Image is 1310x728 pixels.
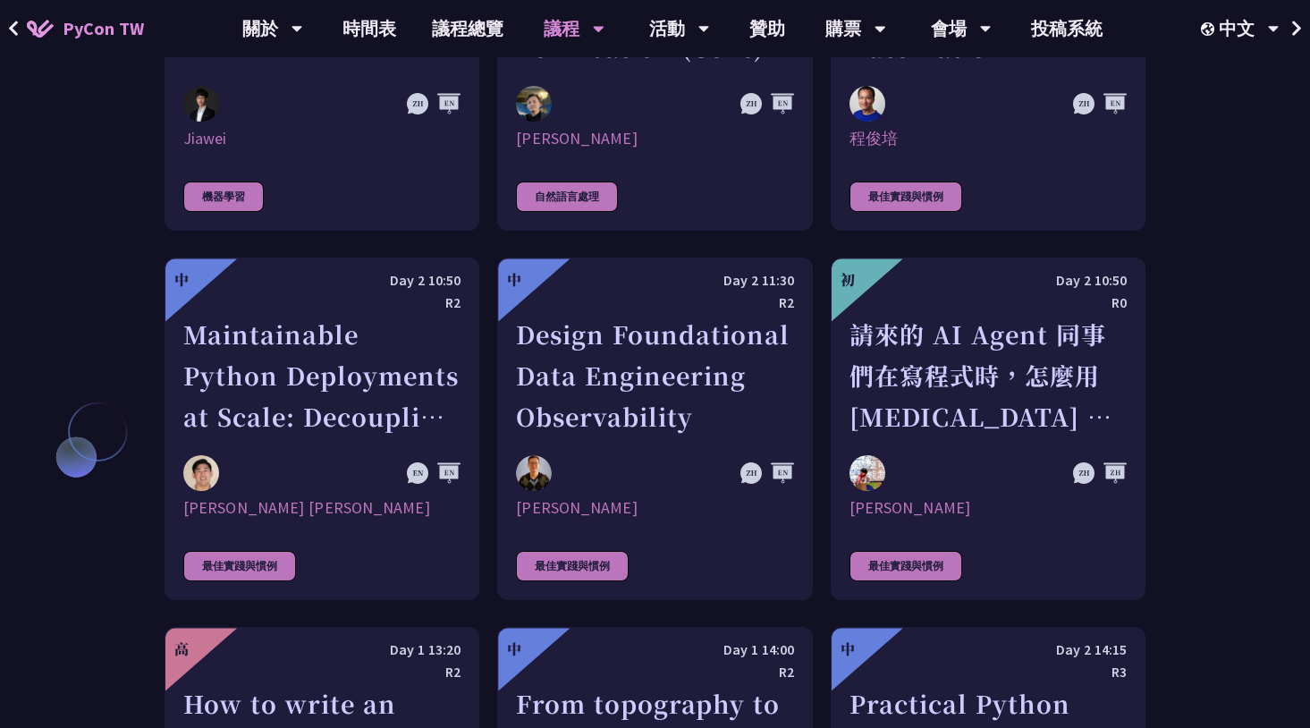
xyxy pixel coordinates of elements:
div: R2 [183,292,461,314]
div: 程俊培 [849,128,1127,149]
div: R2 [516,661,793,683]
div: [PERSON_NAME] [PERSON_NAME] [183,497,461,519]
div: [PERSON_NAME] [516,497,793,519]
div: [PERSON_NAME] [516,128,793,149]
img: Shuhsi Lin [516,455,552,491]
div: Day 1 13:20 [183,639,461,661]
a: 初 Day 2 10:50 R0 請來的 AI Agent 同事們在寫程式時，怎麼用 [MEDICAL_DATA] 去除各種幻想與盲點 Keith Yang [PERSON_NAME] 最佳實踐與慣例 [831,258,1145,600]
div: Day 2 10:50 [849,269,1127,292]
div: Day 2 11:30 [516,269,793,292]
span: PyCon TW [63,15,144,42]
div: 最佳實踐與慣例 [849,551,962,581]
div: R2 [183,661,461,683]
div: 請來的 AI Agent 同事們在寫程式時，怎麼用 [MEDICAL_DATA] 去除各種幻想與盲點 [849,314,1127,437]
img: Kevin Tseng [516,86,552,122]
div: R0 [849,292,1127,314]
div: Day 2 14:15 [849,639,1127,661]
div: 初 [841,269,855,291]
div: R3 [849,661,1127,683]
div: 機器學習 [183,182,264,212]
div: 最佳實踐與慣例 [849,182,962,212]
div: Day 1 14:00 [516,639,793,661]
div: Jiawei [183,128,461,149]
a: 中 Day 2 11:30 R2 Design Foundational Data Engineering Observability Shuhsi Lin [PERSON_NAME] 最佳實踐與慣例 [497,258,812,600]
div: Maintainable Python Deployments at Scale: Decoupling Build from Runtime [183,314,461,437]
div: 中 [841,639,855,660]
div: 中 [507,639,521,660]
div: Design Foundational Data Engineering Observability [516,314,793,437]
div: 最佳實踐與慣例 [183,551,296,581]
div: Day 2 10:50 [183,269,461,292]
img: Jiawei [183,86,219,123]
img: Locale Icon [1201,22,1219,36]
img: Justin Lee [183,455,219,491]
img: 程俊培 [849,86,885,122]
div: 中 [174,269,189,291]
div: 自然語言處理 [516,182,618,212]
div: [PERSON_NAME] [849,497,1127,519]
a: PyCon TW [9,6,162,51]
a: 中 Day 2 10:50 R2 Maintainable Python Deployments at Scale: Decoupling Build from Runtime Justin L... [165,258,479,600]
div: 最佳實踐與慣例 [516,551,629,581]
div: 高 [174,639,189,660]
div: 中 [507,269,521,291]
img: Keith Yang [849,455,885,491]
div: R2 [516,292,793,314]
img: Home icon of PyCon TW 2025 [27,20,54,38]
